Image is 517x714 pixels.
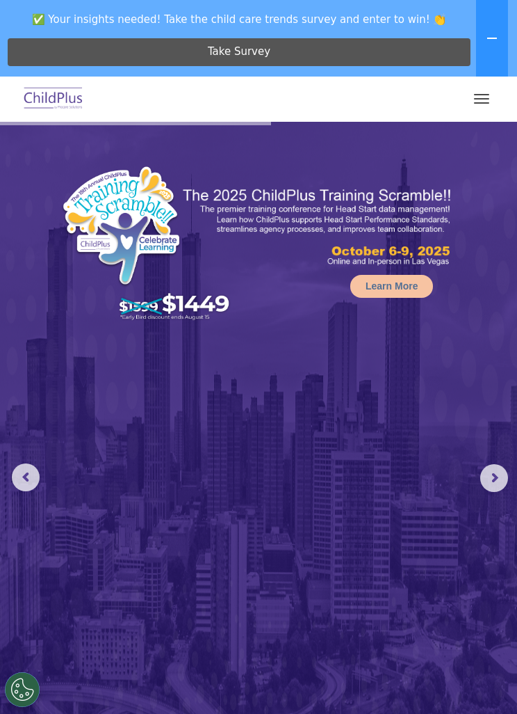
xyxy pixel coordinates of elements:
img: ChildPlus by Procare Solutions [21,83,86,116]
a: Learn More [350,275,433,298]
span: Take Survey [208,40,270,64]
span: ✅ Your insights needed! Take the child care trends survey and enter to win! 👏 [6,6,473,33]
span: Phone number [222,138,281,148]
button: Cookies Settings [5,672,40,707]
a: Take Survey [8,38,470,66]
span: Last name [222,81,265,91]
